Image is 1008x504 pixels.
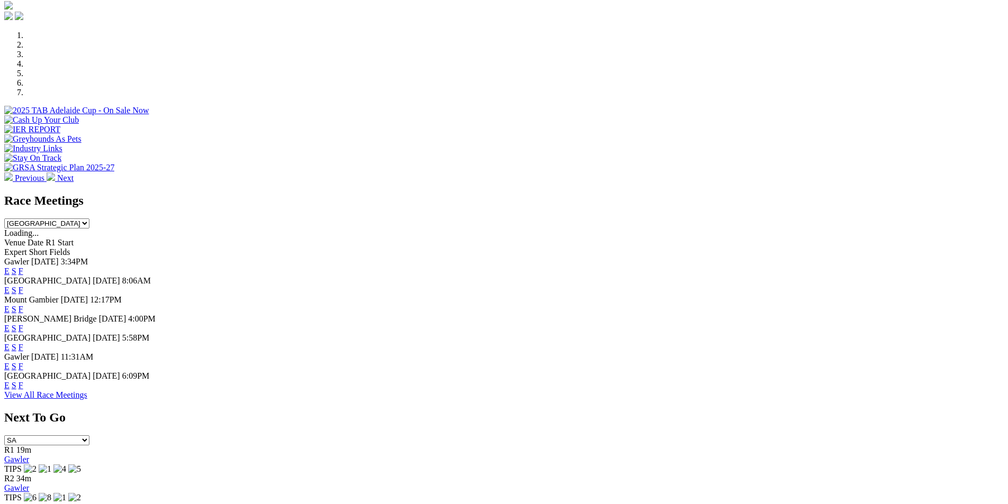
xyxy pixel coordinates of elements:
[4,115,79,125] img: Cash Up Your Club
[16,445,31,454] span: 19m
[4,172,13,181] img: chevron-left-pager-white.svg
[4,295,59,304] span: Mount Gambier
[4,228,39,237] span: Loading...
[19,305,23,314] a: F
[4,12,13,20] img: facebook.svg
[4,305,10,314] a: E
[61,295,88,304] span: [DATE]
[61,352,94,361] span: 11:31AM
[46,238,74,247] span: R1 Start
[24,493,37,502] img: 6
[90,295,122,304] span: 12:17PM
[4,163,114,172] img: GRSA Strategic Plan 2025-27
[122,276,151,285] span: 8:06AM
[61,257,88,266] span: 3:34PM
[4,333,90,342] span: [GEOGRAPHIC_DATA]
[4,445,14,454] span: R1
[4,381,10,390] a: E
[47,173,74,182] a: Next
[4,286,10,295] a: E
[31,352,59,361] span: [DATE]
[4,493,22,502] span: TIPS
[49,248,70,256] span: Fields
[4,134,81,144] img: Greyhounds As Pets
[128,314,156,323] span: 4:00PM
[4,125,60,134] img: IER REPORT
[19,267,23,276] a: F
[4,248,27,256] span: Expert
[4,362,10,371] a: E
[4,343,10,352] a: E
[4,257,29,266] span: Gawler
[4,173,47,182] a: Previous
[12,324,16,333] a: S
[122,371,150,380] span: 6:09PM
[16,474,31,483] span: 34m
[99,314,126,323] span: [DATE]
[39,493,51,502] img: 8
[53,464,66,474] img: 4
[4,1,13,10] img: logo-grsa-white.png
[28,238,43,247] span: Date
[4,352,29,361] span: Gawler
[15,173,44,182] span: Previous
[12,343,16,352] a: S
[19,362,23,371] a: F
[47,172,55,181] img: chevron-right-pager-white.svg
[12,286,16,295] a: S
[4,455,29,464] a: Gawler
[4,483,29,492] a: Gawler
[12,381,16,390] a: S
[31,257,59,266] span: [DATE]
[4,153,61,163] img: Stay On Track
[12,267,16,276] a: S
[93,371,120,380] span: [DATE]
[19,286,23,295] a: F
[39,464,51,474] img: 1
[4,276,90,285] span: [GEOGRAPHIC_DATA]
[4,314,97,323] span: [PERSON_NAME] Bridge
[4,464,22,473] span: TIPS
[19,324,23,333] a: F
[4,238,25,247] span: Venue
[68,493,81,502] img: 2
[29,248,48,256] span: Short
[122,333,150,342] span: 5:58PM
[57,173,74,182] span: Next
[4,144,62,153] img: Industry Links
[4,267,10,276] a: E
[12,305,16,314] a: S
[53,493,66,502] img: 1
[93,276,120,285] span: [DATE]
[4,324,10,333] a: E
[15,12,23,20] img: twitter.svg
[24,464,37,474] img: 2
[93,333,120,342] span: [DATE]
[4,410,1004,425] h2: Next To Go
[19,343,23,352] a: F
[12,362,16,371] a: S
[4,371,90,380] span: [GEOGRAPHIC_DATA]
[4,194,1004,208] h2: Race Meetings
[4,106,149,115] img: 2025 TAB Adelaide Cup - On Sale Now
[4,390,87,399] a: View All Race Meetings
[19,381,23,390] a: F
[68,464,81,474] img: 5
[4,474,14,483] span: R2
